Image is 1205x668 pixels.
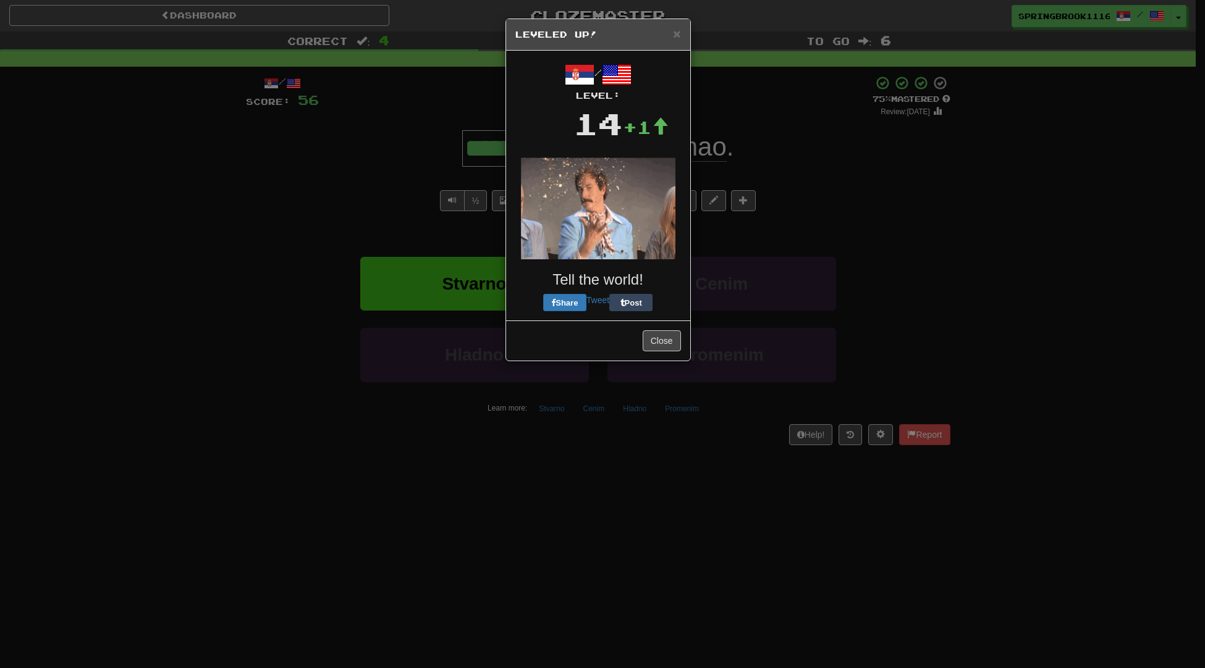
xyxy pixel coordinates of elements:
[623,115,669,140] div: +1
[521,157,675,259] img: glitter-d35a814c05fa227b87dd154a45a5cc37aaecd56281fd9d9cd8133c9defbd597c.gif
[673,27,680,40] button: Close
[643,330,681,351] button: Close
[573,102,623,145] div: 14
[543,294,586,311] button: Share
[515,90,681,102] div: Level:
[515,60,681,102] div: /
[586,295,609,305] a: Tweet
[515,272,681,288] h3: Tell the world!
[515,28,681,41] h5: Leveled Up!
[609,294,653,311] button: Post
[673,27,680,41] span: ×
